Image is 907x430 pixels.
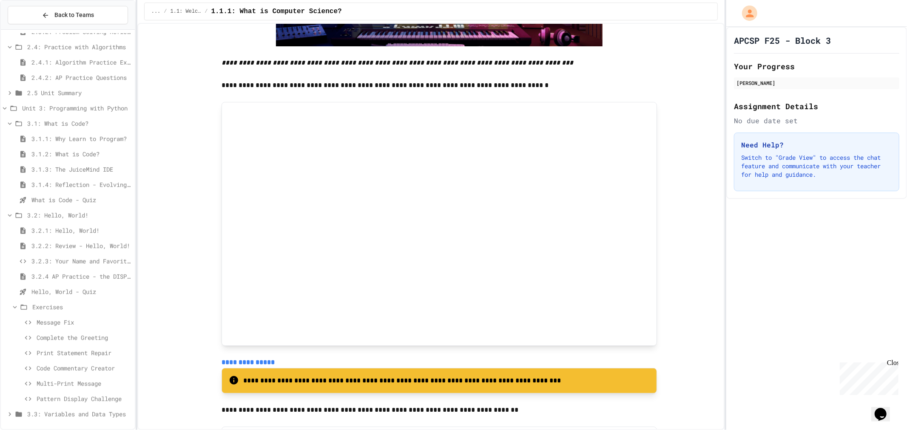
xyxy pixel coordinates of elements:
[31,226,131,235] span: 3.2.1: Hello, World!
[54,11,94,20] span: Back to Teams
[37,348,131,357] span: Print Statement Repair
[31,150,131,158] span: 3.1.2: What is Code?
[37,379,131,388] span: Multi-Print Message
[31,58,131,67] span: 2.4.1: Algorithm Practice Exercises
[32,303,131,311] span: Exercises
[8,6,128,24] button: Back to Teams
[31,272,131,281] span: 3.2.4 AP Practice - the DISPLAY Procedure
[741,153,892,179] p: Switch to "Grade View" to access the chat feature and communicate with your teacher for help and ...
[171,8,202,15] span: 1.1: Welcome to Computer Science
[205,8,208,15] span: /
[151,8,161,15] span: ...
[31,287,131,296] span: Hello, World - Quiz
[741,140,892,150] h3: Need Help?
[734,34,831,46] h1: APCSP F25 - Block 3
[164,8,167,15] span: /
[734,60,899,72] h2: Your Progress
[37,394,131,403] span: Pattern Display Challenge
[37,333,131,342] span: Complete the Greeting
[31,165,131,174] span: 3.1.3: The JuiceMind IDE
[211,6,342,17] span: 1.1.1: What is Computer Science?
[27,42,131,51] span: 2.4: Practice with Algorithms
[3,3,59,54] div: Chat with us now!Close
[733,3,759,23] div: My Account
[31,195,131,204] span: What is Code - Quiz
[31,180,131,189] span: 3.1.4: Reflection - Evolving Technology
[31,257,131,266] span: 3.2.3: Your Name and Favorite Movie
[736,79,897,87] div: [PERSON_NAME]
[27,119,131,128] span: 3.1: What is Code?
[37,364,131,373] span: Code Commentary Creator
[871,396,898,422] iframe: chat widget
[31,73,131,82] span: 2.4.2: AP Practice Questions
[734,116,899,126] div: No due date set
[31,241,131,250] span: 3.2.2: Review - Hello, World!
[27,211,131,220] span: 3.2: Hello, World!
[836,359,898,395] iframe: chat widget
[37,318,131,327] span: Message Fix
[27,88,131,97] span: 2.5 Unit Summary
[27,410,131,419] span: 3.3: Variables and Data Types
[22,104,131,113] span: Unit 3: Programming with Python
[31,134,131,143] span: 3.1.1: Why Learn to Program?
[734,100,899,112] h2: Assignment Details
